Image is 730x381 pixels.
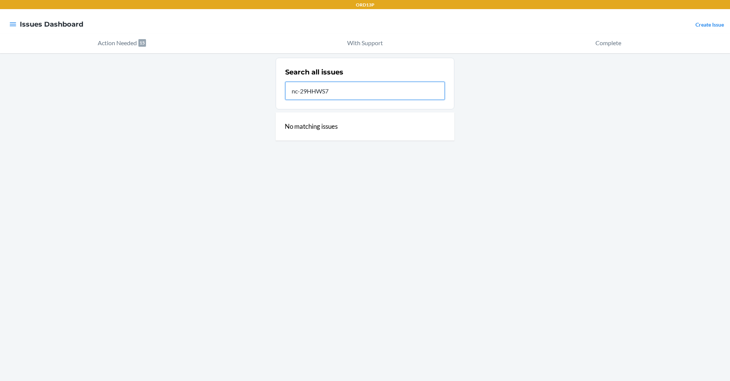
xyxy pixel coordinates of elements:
p: Action Needed [98,38,137,47]
h4: Issues Dashboard [20,19,83,29]
div: No matching issues [276,112,454,141]
p: With Support [347,38,383,47]
a: Create Issue [695,21,724,28]
h2: Search all issues [285,67,343,77]
p: ORD13P [356,2,375,8]
button: With Support [243,33,487,53]
p: 15 [138,39,146,47]
button: Complete [487,33,730,53]
p: Complete [595,38,621,47]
